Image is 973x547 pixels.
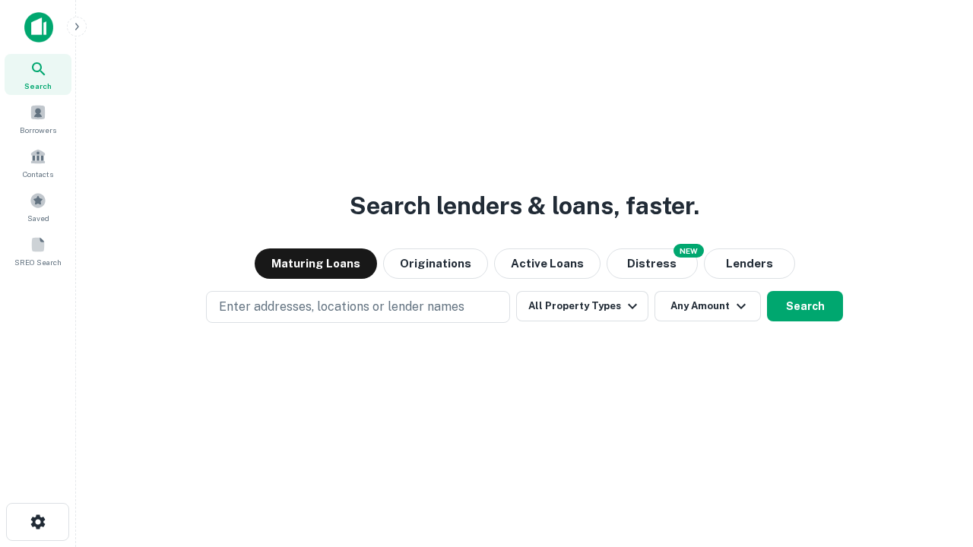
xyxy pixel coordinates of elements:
[350,188,699,224] h3: Search lenders & loans, faster.
[494,248,601,279] button: Active Loans
[607,248,698,279] button: Search distressed loans with lien and other non-mortgage details.
[5,230,71,271] a: SREO Search
[5,98,71,139] a: Borrowers
[704,248,795,279] button: Lenders
[27,212,49,224] span: Saved
[24,12,53,43] img: capitalize-icon.png
[673,244,704,258] div: NEW
[255,248,377,279] button: Maturing Loans
[23,168,53,180] span: Contacts
[383,248,488,279] button: Originations
[654,291,761,321] button: Any Amount
[20,124,56,136] span: Borrowers
[24,80,52,92] span: Search
[5,186,71,227] a: Saved
[897,425,973,498] iframe: Chat Widget
[14,256,62,268] span: SREO Search
[206,291,510,323] button: Enter addresses, locations or lender names
[516,291,648,321] button: All Property Types
[5,142,71,183] a: Contacts
[219,298,464,316] p: Enter addresses, locations or lender names
[767,291,843,321] button: Search
[5,54,71,95] a: Search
